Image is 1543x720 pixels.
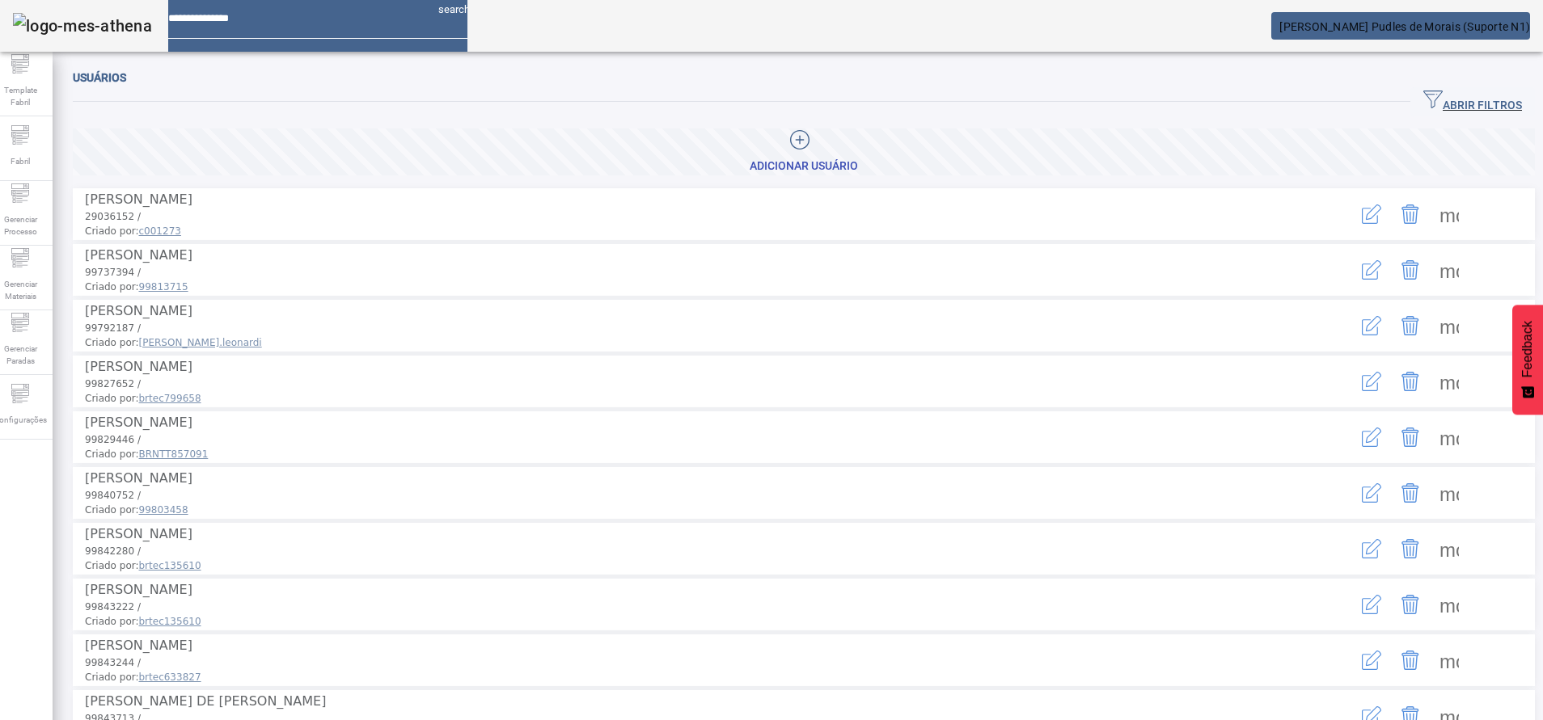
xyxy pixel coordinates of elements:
span: c001273 [139,225,181,237]
span: [PERSON_NAME] [85,415,192,430]
button: Feedback - Mostrar pesquisa [1512,305,1543,415]
span: 99843244 / [85,657,141,668]
span: [PERSON_NAME].leonardi [139,337,262,348]
span: Criado por: [85,558,1290,573]
button: Mais [1430,362,1469,401]
span: 99843222 / [85,601,141,613]
button: Mais [1430,585,1469,624]
img: logo-mes-athena [13,13,152,39]
span: [PERSON_NAME] [85,470,192,486]
button: Delete [1391,474,1430,512]
button: Delete [1391,418,1430,457]
span: Criado por: [85,391,1290,406]
span: Usuários [73,71,126,84]
div: Adicionar Usuário [750,158,858,175]
span: Criado por: [85,614,1290,629]
span: [PERSON_NAME] [85,303,192,318]
button: Delete [1391,306,1430,345]
span: 99842280 / [85,545,141,557]
span: [PERSON_NAME] DE [PERSON_NAME] [85,693,326,709]
span: [PERSON_NAME] [85,526,192,541]
span: [PERSON_NAME] [85,192,192,207]
span: 99792187 / [85,322,141,334]
button: Mais [1430,306,1469,345]
button: Delete [1391,529,1430,568]
button: Mais [1430,418,1469,457]
span: brtec135610 [139,616,201,627]
span: 99737394 / [85,267,141,278]
span: 99840752 / [85,490,141,501]
button: Mais [1430,251,1469,289]
button: Mais [1430,474,1469,512]
button: Delete [1391,585,1430,624]
button: Mais [1430,195,1469,234]
span: 29036152 / [85,211,141,222]
button: Delete [1391,195,1430,234]
span: brtec135610 [139,560,201,571]
span: Criado por: [85,670,1290,684]
span: Criado por: [85,335,1290,350]
span: [PERSON_NAME] [85,247,192,263]
span: Criado por: [85,224,1290,238]
span: [PERSON_NAME] [85,582,192,597]
button: Mais [1430,641,1469,680]
span: 99803458 [139,504,188,516]
button: Delete [1391,251,1430,289]
span: [PERSON_NAME] Pudles de Morais (Suporte N1) [1279,20,1530,33]
button: Delete [1391,362,1430,401]
span: Criado por: [85,503,1290,517]
span: [PERSON_NAME] [85,359,192,374]
span: 99829446 / [85,434,141,445]
span: brtec799658 [139,393,201,404]
span: 99813715 [139,281,188,293]
span: Feedback [1520,321,1535,377]
span: Criado por: [85,280,1290,294]
button: Mais [1430,529,1469,568]
button: Adicionar Usuário [73,128,1535,175]
button: ABRIR FILTROS [1410,87,1535,116]
span: BRNTT857091 [139,448,209,460]
span: ABRIR FILTROS [1423,90,1522,114]
span: Fabril [6,150,35,172]
span: Criado por: [85,447,1290,461]
span: brtec633827 [139,672,201,683]
span: 99827652 / [85,378,141,389]
span: [PERSON_NAME] [85,638,192,653]
button: Delete [1391,641,1430,680]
